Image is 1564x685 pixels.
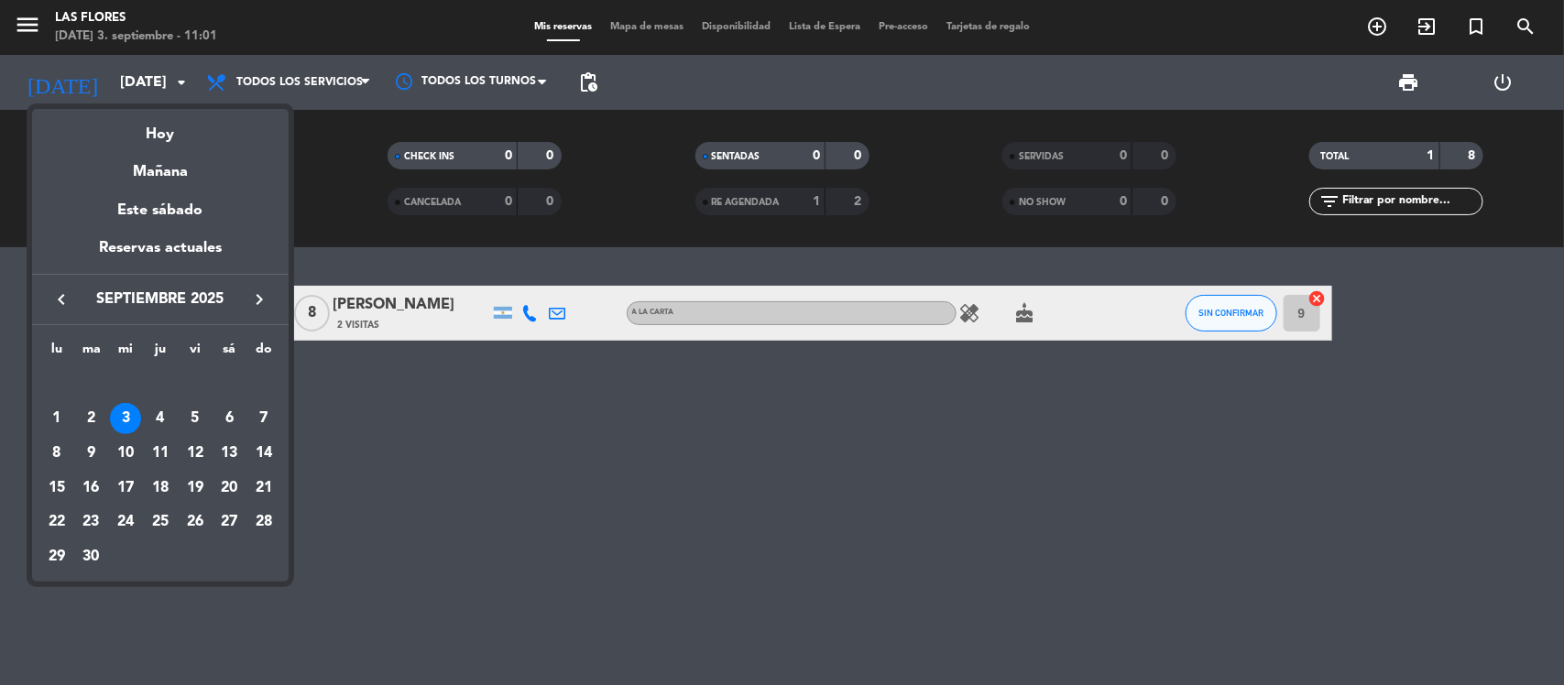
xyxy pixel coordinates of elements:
[213,506,245,538] div: 27
[108,471,143,506] td: 17 de septiembre de 2025
[213,401,247,436] td: 6 de septiembre de 2025
[178,471,213,506] td: 19 de septiembre de 2025
[248,288,270,310] i: keyboard_arrow_right
[41,403,72,434] div: 1
[143,436,178,471] td: 11 de septiembre de 2025
[145,403,176,434] div: 4
[39,339,74,367] th: lunes
[213,473,245,504] div: 20
[213,339,247,367] th: sábado
[41,438,72,469] div: 8
[143,401,178,436] td: 4 de septiembre de 2025
[32,236,289,274] div: Reservas actuales
[180,403,211,434] div: 5
[180,506,211,538] div: 26
[50,288,72,310] i: keyboard_arrow_left
[248,506,279,538] div: 28
[143,471,178,506] td: 18 de septiembre de 2025
[108,401,143,436] td: 3 de septiembre de 2025
[248,473,279,504] div: 21
[76,541,107,572] div: 30
[213,403,245,434] div: 6
[110,506,141,538] div: 24
[108,506,143,540] td: 24 de septiembre de 2025
[32,185,289,236] div: Este sábado
[243,288,276,311] button: keyboard_arrow_right
[213,438,245,469] div: 13
[32,109,289,147] div: Hoy
[178,506,213,540] td: 26 de septiembre de 2025
[39,367,281,402] td: SEP.
[74,339,109,367] th: martes
[246,401,281,436] td: 7 de septiembre de 2025
[246,436,281,471] td: 14 de septiembre de 2025
[108,436,143,471] td: 10 de septiembre de 2025
[45,288,78,311] button: keyboard_arrow_left
[39,436,74,471] td: 8 de septiembre de 2025
[108,339,143,367] th: miércoles
[76,506,107,538] div: 23
[41,541,72,572] div: 29
[248,403,279,434] div: 7
[78,288,243,311] span: septiembre 2025
[246,339,281,367] th: domingo
[143,339,178,367] th: jueves
[248,438,279,469] div: 14
[39,539,74,574] td: 29 de septiembre de 2025
[74,471,109,506] td: 16 de septiembre de 2025
[76,403,107,434] div: 2
[74,436,109,471] td: 9 de septiembre de 2025
[213,436,247,471] td: 13 de septiembre de 2025
[41,473,72,504] div: 15
[76,473,107,504] div: 16
[213,471,247,506] td: 20 de septiembre de 2025
[213,506,247,540] td: 27 de septiembre de 2025
[39,471,74,506] td: 15 de septiembre de 2025
[41,506,72,538] div: 22
[145,473,176,504] div: 18
[180,438,211,469] div: 12
[110,473,141,504] div: 17
[178,401,213,436] td: 5 de septiembre de 2025
[145,506,176,538] div: 25
[39,506,74,540] td: 22 de septiembre de 2025
[74,539,109,574] td: 30 de septiembre de 2025
[110,403,141,434] div: 3
[143,506,178,540] td: 25 de septiembre de 2025
[74,401,109,436] td: 2 de septiembre de 2025
[32,147,289,184] div: Mañana
[180,473,211,504] div: 19
[178,339,213,367] th: viernes
[39,401,74,436] td: 1 de septiembre de 2025
[246,506,281,540] td: 28 de septiembre de 2025
[145,438,176,469] div: 11
[110,438,141,469] div: 10
[74,506,109,540] td: 23 de septiembre de 2025
[76,438,107,469] div: 9
[246,471,281,506] td: 21 de septiembre de 2025
[178,436,213,471] td: 12 de septiembre de 2025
